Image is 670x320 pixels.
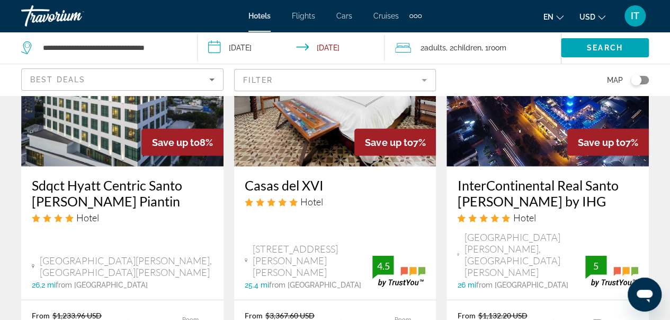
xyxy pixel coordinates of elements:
[32,281,56,289] span: 26.2 mi
[488,44,506,52] span: Room
[269,281,361,289] span: from [GEOGRAPHIC_DATA]
[543,9,564,24] button: Change language
[446,40,481,55] span: , 2
[457,212,638,223] div: 5 star Hotel
[457,177,638,209] a: InterContinental Real Santo [PERSON_NAME] by IHG
[365,137,413,148] span: Save up to
[424,44,446,52] span: Adults
[141,129,224,156] div: 8%
[245,196,426,207] div: 5 star Hotel
[585,260,606,272] div: 5
[32,212,213,223] div: 4 star Hotel
[457,311,475,320] span: From
[543,13,553,21] span: en
[245,281,269,289] span: 25.4 mi
[265,311,315,320] del: $3,367.60 USD
[253,243,373,278] span: [STREET_ADDRESS][PERSON_NAME][PERSON_NAME]
[561,38,649,57] button: Search
[336,12,352,20] a: Cars
[198,32,385,64] button: Check-in date: Dec 27, 2025 Check-out date: Jan 2, 2026
[578,137,626,148] span: Save up to
[234,68,436,92] button: Filter
[21,2,127,30] a: Travorium
[476,281,568,289] span: from [GEOGRAPHIC_DATA]
[56,281,148,289] span: from [GEOGRAPHIC_DATA]
[579,13,595,21] span: USD
[385,32,561,64] button: Travelers: 2 adults, 2 children
[631,11,639,21] span: IT
[607,73,623,88] span: Map
[30,73,215,86] mat-select: Sort by
[245,311,263,320] span: From
[245,177,426,193] a: Casas del XVI
[248,12,271,20] a: Hotels
[628,278,662,312] iframe: Кнопка для запуску вікна повідомлень
[30,75,85,84] span: Best Deals
[373,12,399,20] a: Cruises
[567,129,649,156] div: 7%
[587,44,623,52] span: Search
[409,7,422,24] button: Extra navigation items
[40,255,213,278] span: [GEOGRAPHIC_DATA][PERSON_NAME], [GEOGRAPHIC_DATA][PERSON_NAME]
[152,137,200,148] span: Save up to
[457,281,476,289] span: 26 mi
[372,256,425,287] img: trustyou-badge.svg
[623,75,649,85] button: Toggle map
[372,260,394,272] div: 4.5
[453,44,481,52] span: Children
[481,40,506,55] span: , 1
[354,129,436,156] div: 7%
[579,9,605,24] button: Change currency
[585,256,638,287] img: trustyou-badge.svg
[421,40,446,55] span: 2
[513,212,535,223] span: Hotel
[300,196,323,207] span: Hotel
[464,231,585,278] span: [GEOGRAPHIC_DATA][PERSON_NAME], [GEOGRAPHIC_DATA][PERSON_NAME]
[52,311,102,320] del: $1,233.96 USD
[32,311,50,320] span: From
[478,311,527,320] del: $1,132.20 USD
[621,5,649,27] button: User Menu
[76,212,99,223] span: Hotel
[292,12,315,20] a: Flights
[32,177,213,209] a: Sdqct Hyatt Centric Santo [PERSON_NAME] Piantin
